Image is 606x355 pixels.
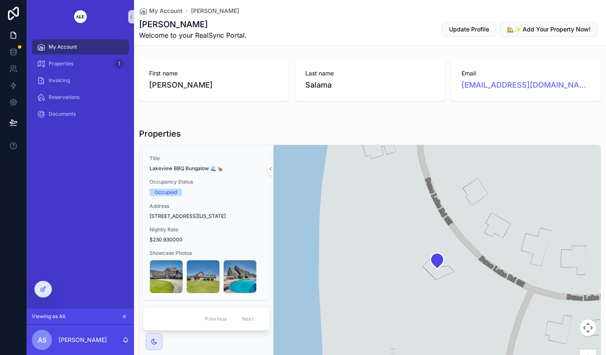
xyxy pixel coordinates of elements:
[150,155,263,162] span: Title
[462,79,591,91] a: [EMAIL_ADDRESS][DOMAIN_NAME]
[49,111,76,117] span: Documents
[32,106,129,122] a: Documents
[139,7,183,15] a: My Account
[155,189,177,196] div: Occupied
[32,39,129,54] a: My Account
[442,22,496,37] button: Update Profile
[462,69,591,78] span: Email
[49,94,80,101] span: Reservations
[150,179,263,185] span: Occupancy Status
[150,165,263,172] span: Lakeview BBQ Bungalow 🌊🍗
[150,236,263,243] span: $230.930000
[32,313,65,320] span: Viewing as Ali
[32,56,129,71] a: Properties1
[67,10,93,23] img: App logo
[150,203,263,210] span: Address
[149,79,279,91] span: [PERSON_NAME]
[59,336,107,344] p: [PERSON_NAME]
[27,34,134,132] div: scrollable content
[149,69,279,78] span: First name
[149,7,183,15] span: My Account
[139,30,247,40] span: Welcome to your RealSync Portal.
[49,60,73,67] span: Properties
[507,25,591,34] span: 🏡✨ Add Your Property Now!
[150,213,263,220] span: [STREET_ADDRESS][US_STATE]
[139,128,181,140] h1: Properties
[305,69,435,78] span: Last name
[49,77,70,84] span: Invoicing
[191,7,239,15] a: [PERSON_NAME]
[32,73,129,88] a: Invoicing
[305,79,435,91] span: Salama
[150,226,263,233] span: Nightly Rate
[49,44,77,50] span: My Account
[449,25,489,34] span: Update Profile
[114,59,124,69] div: 1
[580,319,596,336] button: Map camera controls
[150,250,263,257] span: Showcase Photos
[38,335,46,345] span: AS
[32,90,129,105] a: Reservations
[500,22,598,37] button: 🏡✨ Add Your Property Now!
[143,148,270,300] a: TitleLakeview BBQ Bungalow 🌊🍗Occupancy StatusOccupiedAddress[STREET_ADDRESS][US_STATE]Nightly Rat...
[139,18,247,30] h1: [PERSON_NAME]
